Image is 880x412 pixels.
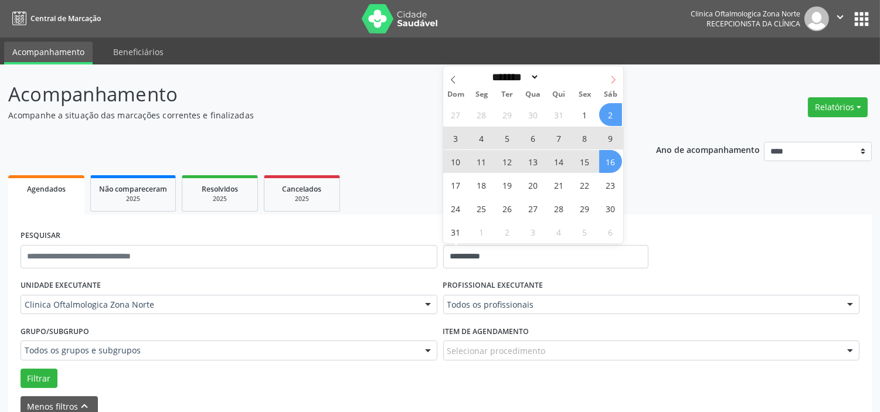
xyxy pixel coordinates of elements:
[21,227,60,245] label: PESQUISAR
[573,197,596,220] span: Agosto 29, 2025
[851,9,872,29] button: apps
[572,91,597,98] span: Sex
[691,9,800,19] div: Clinica Oftalmologica Zona Norte
[599,173,622,196] span: Agosto 23, 2025
[488,71,540,83] select: Month
[706,19,800,29] span: Recepcionista da clínica
[548,197,570,220] span: Agosto 28, 2025
[99,184,167,194] span: Não compareceram
[808,97,868,117] button: Relatórios
[548,103,570,126] span: Julho 31, 2025
[444,103,467,126] span: Julho 27, 2025
[495,91,521,98] span: Ter
[470,150,493,173] span: Agosto 11, 2025
[521,91,546,98] span: Qua
[599,150,622,173] span: Agosto 16, 2025
[496,150,519,173] span: Agosto 12, 2025
[496,103,519,126] span: Julho 29, 2025
[27,184,66,194] span: Agendados
[804,6,829,31] img: img
[444,220,467,243] span: Agosto 31, 2025
[496,220,519,243] span: Setembro 2, 2025
[573,103,596,126] span: Agosto 1, 2025
[469,91,495,98] span: Seg
[8,80,613,109] p: Acompanhamento
[548,220,570,243] span: Setembro 4, 2025
[573,150,596,173] span: Agosto 15, 2025
[548,150,570,173] span: Agosto 14, 2025
[443,277,543,295] label: PROFISSIONAL EXECUTANTE
[496,173,519,196] span: Agosto 19, 2025
[470,197,493,220] span: Agosto 25, 2025
[21,369,57,389] button: Filtrar
[443,91,469,98] span: Dom
[444,173,467,196] span: Agosto 17, 2025
[522,150,545,173] span: Agosto 13, 2025
[25,299,413,311] span: Clinica Oftalmologica Zona Norte
[599,197,622,220] span: Agosto 30, 2025
[599,220,622,243] span: Setembro 6, 2025
[522,197,545,220] span: Agosto 27, 2025
[8,9,101,28] a: Central de Marcação
[522,127,545,149] span: Agosto 6, 2025
[470,103,493,126] span: Julho 28, 2025
[30,13,101,23] span: Central de Marcação
[599,127,622,149] span: Agosto 9, 2025
[4,42,93,64] a: Acompanhamento
[99,195,167,203] div: 2025
[548,127,570,149] span: Agosto 7, 2025
[444,150,467,173] span: Agosto 10, 2025
[496,197,519,220] span: Agosto 26, 2025
[25,345,413,356] span: Todos os grupos e subgrupos
[283,184,322,194] span: Cancelados
[447,345,546,357] span: Selecionar procedimento
[273,195,331,203] div: 2025
[548,173,570,196] span: Agosto 21, 2025
[470,127,493,149] span: Agosto 4, 2025
[546,91,572,98] span: Qui
[105,42,172,62] a: Beneficiários
[539,71,578,83] input: Year
[470,173,493,196] span: Agosto 18, 2025
[656,142,760,156] p: Ano de acompanhamento
[202,184,238,194] span: Resolvidos
[573,173,596,196] span: Agosto 22, 2025
[829,6,851,31] button: 
[447,299,836,311] span: Todos os profissionais
[522,103,545,126] span: Julho 30, 2025
[496,127,519,149] span: Agosto 5, 2025
[444,197,467,220] span: Agosto 24, 2025
[444,127,467,149] span: Agosto 3, 2025
[21,322,89,341] label: Grupo/Subgrupo
[470,220,493,243] span: Setembro 1, 2025
[522,220,545,243] span: Setembro 3, 2025
[599,103,622,126] span: Agosto 2, 2025
[443,322,529,341] label: Item de agendamento
[522,173,545,196] span: Agosto 20, 2025
[597,91,623,98] span: Sáb
[573,127,596,149] span: Agosto 8, 2025
[191,195,249,203] div: 2025
[834,11,847,23] i: 
[21,277,101,295] label: UNIDADE EXECUTANTE
[8,109,613,121] p: Acompanhe a situação das marcações correntes e finalizadas
[573,220,596,243] span: Setembro 5, 2025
